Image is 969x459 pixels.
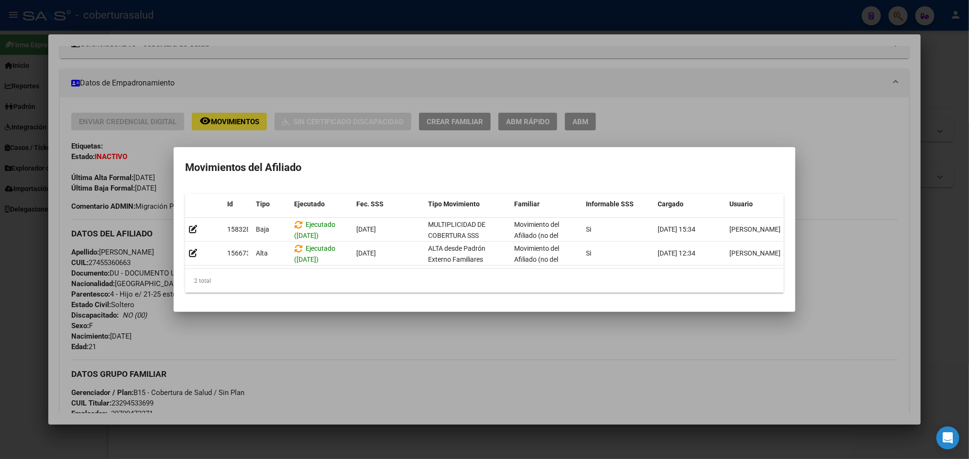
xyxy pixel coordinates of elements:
[252,194,290,214] datatable-header-cell: Tipo
[654,194,726,214] datatable-header-cell: Cargado
[185,269,784,293] div: 2 total
[356,200,384,208] span: Fec. SSS
[586,200,634,208] span: Informable SSS
[356,225,376,233] span: [DATE]
[223,194,252,214] datatable-header-cell: Id
[424,194,510,214] datatable-header-cell: Tipo Movimiento
[514,221,559,250] span: Movimiento del Afiliado (no del grupo)
[729,225,781,233] span: [PERSON_NAME]
[428,200,480,208] span: Tipo Movimiento
[352,194,424,214] datatable-header-cell: Fec. SSS
[256,225,269,233] span: Baja
[227,225,250,233] span: 158328
[294,200,325,208] span: Ejecutado
[356,249,376,257] span: [DATE]
[514,245,559,274] span: Movimiento del Afiliado (no del grupo)
[658,200,683,208] span: Cargado
[227,200,233,208] span: Id
[726,194,797,214] datatable-header-cell: Usuario
[582,194,654,214] datatable-header-cell: Informable SSS
[290,194,352,214] datatable-header-cell: Ejecutado
[294,245,335,263] span: Ejecutado ([DATE])
[428,245,485,263] span: ALTA desde Padrón Externo Familiares
[586,225,591,233] span: Si
[256,249,268,257] span: Alta
[294,221,335,239] span: Ejecutado ([DATE])
[256,200,270,208] span: Tipo
[514,200,540,208] span: Familiar
[936,427,959,449] div: Open Intercom Messenger
[729,200,753,208] span: Usuario
[510,194,582,214] datatable-header-cell: Familiar
[729,249,781,257] span: [PERSON_NAME]
[428,221,485,239] span: MULTIPLICIDAD DE COBERTURA SSS
[586,249,591,257] span: Si
[185,159,784,177] h2: Movimientos del Afiliado
[658,225,695,233] span: [DATE] 15:34
[227,249,250,257] span: 156673
[658,249,695,257] span: [DATE] 12:34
